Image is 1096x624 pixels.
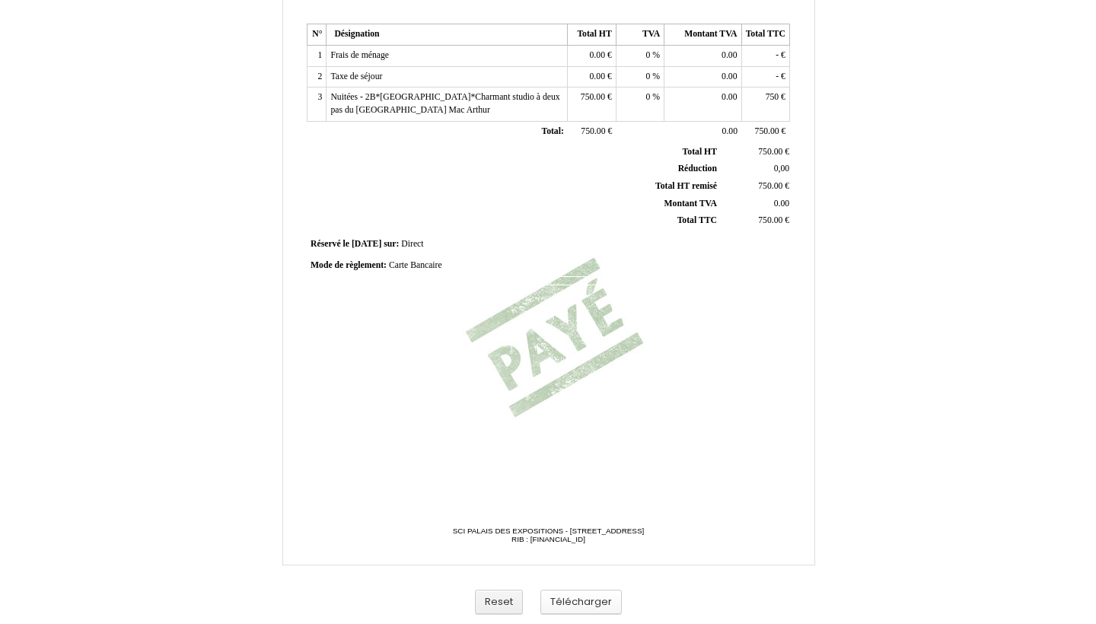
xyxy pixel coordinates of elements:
[722,72,737,81] span: 0.00
[720,144,792,161] td: €
[384,239,399,249] span: sur:
[330,92,559,115] span: Nuitées - 2B*[GEOGRAPHIC_DATA]*Charmant studio à deux pas du [GEOGRAPHIC_DATA] Mac Arthur
[475,590,523,615] button: Reset
[774,199,789,209] span: 0.00
[755,126,779,136] span: 750.00
[677,215,717,225] span: Total TTC
[616,24,664,46] th: TVA
[646,72,651,81] span: 0
[307,46,327,67] td: 1
[720,212,792,230] td: €
[311,260,387,270] span: Mode de règlement:
[774,164,789,174] span: 0,00
[722,50,737,60] span: 0.00
[540,590,622,615] button: Télécharger
[511,535,585,543] span: RIB : [FINANCIAL_ID]
[307,24,327,46] th: N°
[389,260,442,270] span: Carte Bancaire
[646,50,651,60] span: 0
[664,24,741,46] th: Montant TVA
[722,92,737,102] span: 0.00
[352,239,381,249] span: [DATE]
[401,239,423,249] span: Direct
[581,92,605,102] span: 750.00
[678,164,717,174] span: Réduction
[741,46,789,67] td: €
[307,88,327,121] td: 3
[568,121,616,142] td: €
[616,46,664,67] td: %
[664,199,717,209] span: Montant TVA
[568,24,616,46] th: Total HT
[311,239,349,249] span: Réservé le
[683,147,717,157] span: Total HT
[541,126,563,136] span: Total:
[330,50,389,60] span: Frais de ménage
[616,88,664,121] td: %
[720,178,792,196] td: €
[741,66,789,88] td: €
[568,66,616,88] td: €
[758,215,782,225] span: 750.00
[776,50,779,60] span: -
[776,72,779,81] span: -
[758,147,782,157] span: 750.00
[568,88,616,121] td: €
[655,181,717,191] span: Total HT remisé
[590,50,605,60] span: 0.00
[327,24,568,46] th: Désignation
[590,72,605,81] span: 0.00
[581,126,605,136] span: 750.00
[741,24,789,46] th: Total TTC
[722,126,738,136] span: 0.00
[758,181,782,191] span: 750.00
[616,66,664,88] td: %
[766,92,779,102] span: 750
[741,88,789,121] td: €
[307,66,327,88] td: 2
[741,121,789,142] td: €
[453,527,644,535] span: SCI PALAIS DES EXPOSITIONS - [STREET_ADDRESS]
[330,72,382,81] span: Taxe de séjour
[568,46,616,67] td: €
[646,92,651,102] span: 0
